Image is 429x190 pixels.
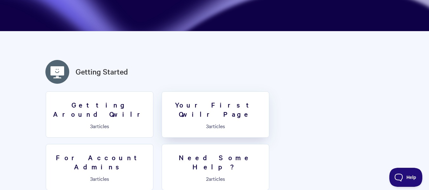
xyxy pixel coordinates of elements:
[166,123,265,129] p: articles
[206,175,209,182] span: 2
[50,100,149,118] h3: Getting Around Qwilr
[389,168,423,187] iframe: Toggle Customer Support
[166,153,265,171] h3: Need Some Help?
[50,123,149,129] p: articles
[166,176,265,181] p: articles
[46,91,153,138] a: Getting Around Qwilr 3articles
[162,91,269,138] a: Your First Qwilr Page 3articles
[50,176,149,181] p: articles
[50,153,149,171] h3: For Account Admins
[76,66,128,77] a: Getting Started
[90,175,93,182] span: 3
[206,122,209,129] span: 3
[90,122,93,129] span: 3
[166,100,265,118] h3: Your First Qwilr Page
